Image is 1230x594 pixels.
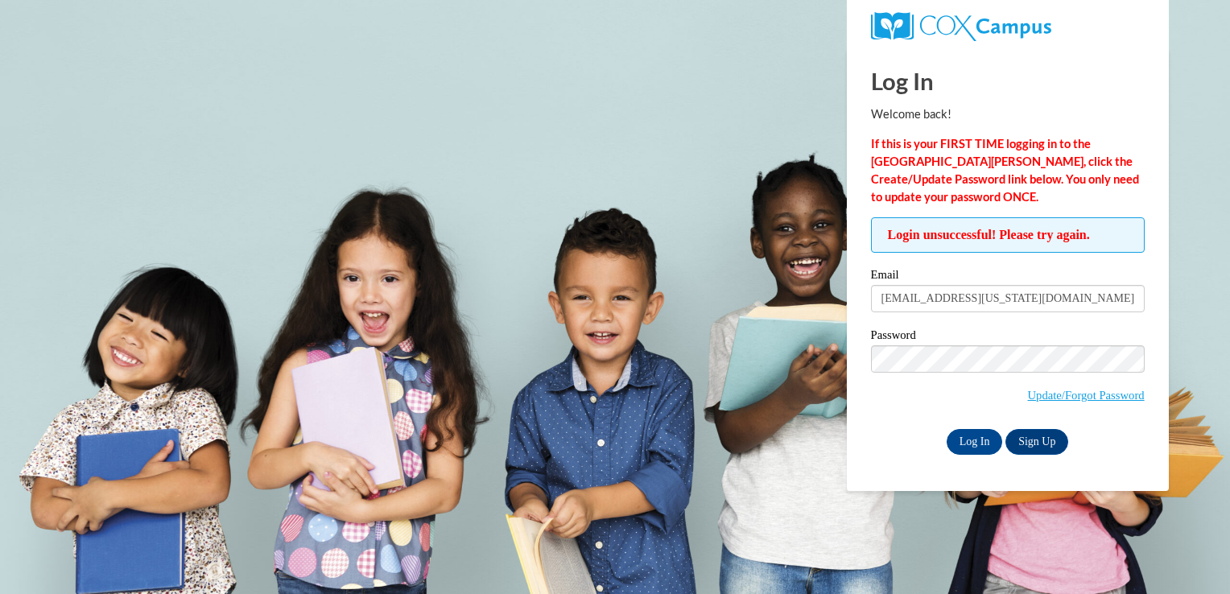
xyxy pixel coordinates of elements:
label: Password [871,329,1145,345]
input: Log In [947,429,1003,455]
img: COX Campus [871,12,1051,41]
label: Email [871,269,1145,285]
a: Sign Up [1005,429,1068,455]
span: Login unsuccessful! Please try again. [871,217,1145,253]
p: Welcome back! [871,105,1145,123]
a: Update/Forgot Password [1028,389,1145,402]
h1: Log In [871,64,1145,97]
a: COX Campus [871,12,1145,41]
strong: If this is your FIRST TIME logging in to the [GEOGRAPHIC_DATA][PERSON_NAME], click the Create/Upd... [871,137,1139,204]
